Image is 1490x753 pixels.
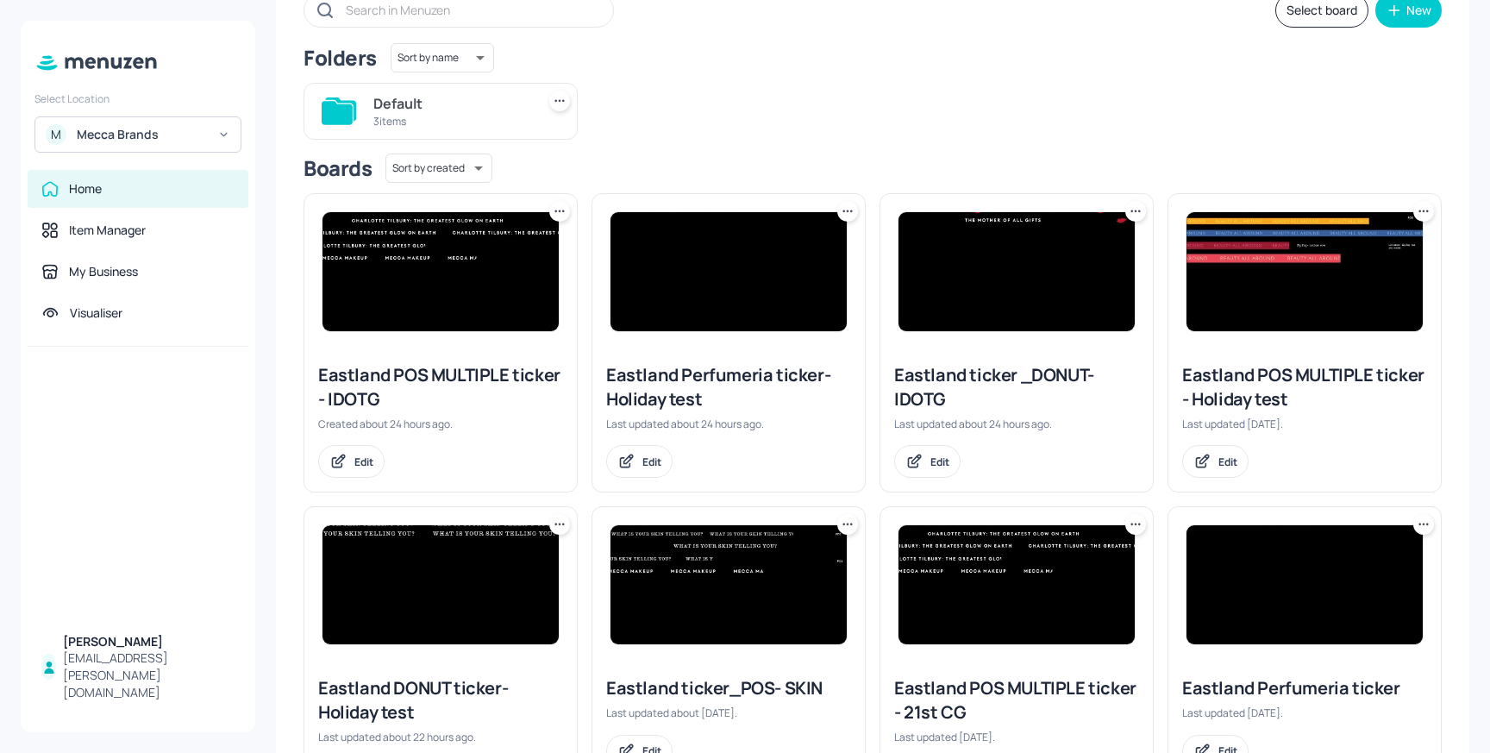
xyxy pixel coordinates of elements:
[930,455,949,469] div: Edit
[898,525,1135,644] img: 2025-05-29-1748494111064on2fli3gu9a.jpeg
[373,114,529,129] div: 3 items
[606,417,851,431] div: Last updated about 24 hours ago.
[1182,676,1427,700] div: Eastland Perfumeria ticker
[322,212,559,331] img: 2025-05-29-1748494111064on2fli3gu9a.jpeg
[318,363,563,411] div: Eastland POS MULTIPLE ticker - IDOTG
[318,730,563,744] div: Last updated about 22 hours ago.
[1406,4,1431,16] div: New
[894,363,1139,411] div: Eastland ticker _DONUT- IDOTG
[606,363,851,411] div: Eastland Perfumeria ticker- Holiday test
[1186,212,1423,331] img: 2025-09-21-1758493944747sk5guemihi.jpeg
[63,633,235,650] div: [PERSON_NAME]
[606,706,851,720] div: Last updated about [DATE].
[1218,455,1237,469] div: Edit
[69,263,138,280] div: My Business
[610,525,847,644] img: 2025-08-18-17555559584795wm7td9yw3i.jpeg
[354,455,373,469] div: Edit
[1182,706,1427,720] div: Last updated [DATE].
[304,44,377,72] div: Folders
[391,41,494,75] div: Sort by name
[894,417,1139,431] div: Last updated about 24 hours ago.
[318,676,563,725] div: Eastland DONUT ticker- Holiday test
[606,676,851,700] div: Eastland ticker_POS- SKIN
[385,151,492,185] div: Sort by created
[373,93,529,114] div: Default
[318,417,563,431] div: Created about 24 hours ago.
[894,676,1139,725] div: Eastland POS MULTIPLE ticker - 21st CG
[642,455,661,469] div: Edit
[34,91,241,106] div: Select Location
[304,154,372,182] div: Boards
[46,124,66,145] div: M
[69,180,102,198] div: Home
[77,126,207,143] div: Mecca Brands
[69,222,146,239] div: Item Manager
[322,525,559,644] img: 2025-08-08-1754612650142jeif647hcrh.jpeg
[1182,417,1427,431] div: Last updated [DATE].
[1186,525,1423,644] img: 2024-06-03-1717384232857ohmi93igps.jpeg
[610,212,847,331] img: 2024-06-03-1717384232857ohmi93igps.jpeg
[898,212,1135,331] img: 2025-05-06-1746489746629jp2ytgttlt.jpeg
[70,304,122,322] div: Visualiser
[63,649,235,701] div: [EMAIL_ADDRESS][PERSON_NAME][DOMAIN_NAME]
[1182,363,1427,411] div: Eastland POS MULTIPLE ticker - Holiday test
[894,730,1139,744] div: Last updated [DATE].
